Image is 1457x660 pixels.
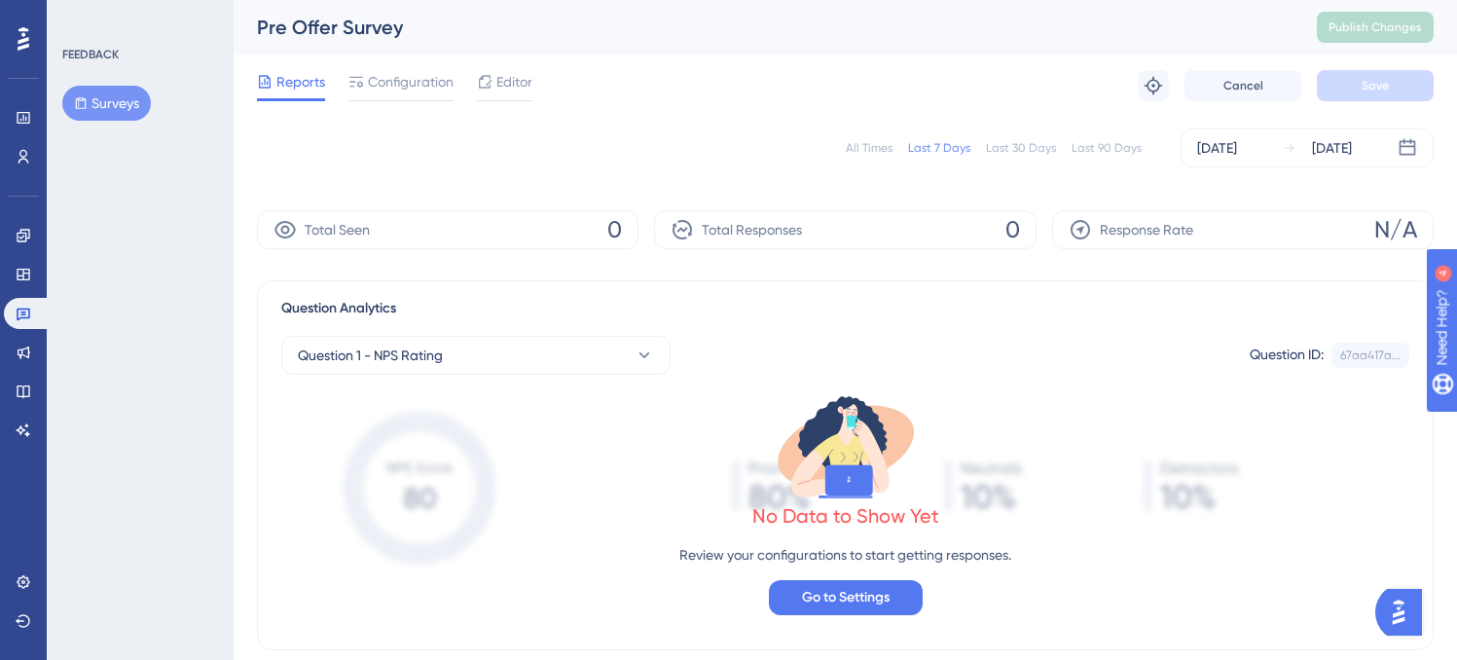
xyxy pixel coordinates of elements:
[305,218,370,241] span: Total Seen
[62,47,119,62] div: FEEDBACK
[298,344,443,367] span: Question 1 - NPS Rating
[1375,583,1434,642] iframe: UserGuiding AI Assistant Launcher
[846,140,892,156] div: All Times
[281,336,671,375] button: Question 1 - NPS Rating
[1072,140,1142,156] div: Last 90 Days
[1100,218,1193,241] span: Response Rate
[1329,19,1422,35] span: Publish Changes
[257,14,1268,41] div: Pre Offer Survey
[62,86,151,121] button: Surveys
[1005,214,1020,245] span: 0
[679,543,1011,567] p: Review your configurations to start getting responses.
[1374,214,1417,245] span: N/A
[496,70,532,93] span: Editor
[368,70,454,93] span: Configuration
[1317,12,1434,43] button: Publish Changes
[802,586,890,609] span: Go to Settings
[135,10,141,25] div: 4
[1317,70,1434,101] button: Save
[607,214,622,245] span: 0
[702,218,802,241] span: Total Responses
[752,502,939,530] div: No Data to Show Yet
[1250,343,1324,368] div: Question ID:
[769,580,923,615] button: Go to Settings
[986,140,1056,156] div: Last 30 Days
[908,140,970,156] div: Last 7 Days
[46,5,122,28] span: Need Help?
[1362,78,1389,93] span: Save
[1223,78,1263,93] span: Cancel
[1184,70,1301,101] button: Cancel
[276,70,325,93] span: Reports
[1312,136,1352,160] div: [DATE]
[1197,136,1237,160] div: [DATE]
[1340,348,1401,363] div: 67aa417a...
[281,297,396,320] span: Question Analytics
